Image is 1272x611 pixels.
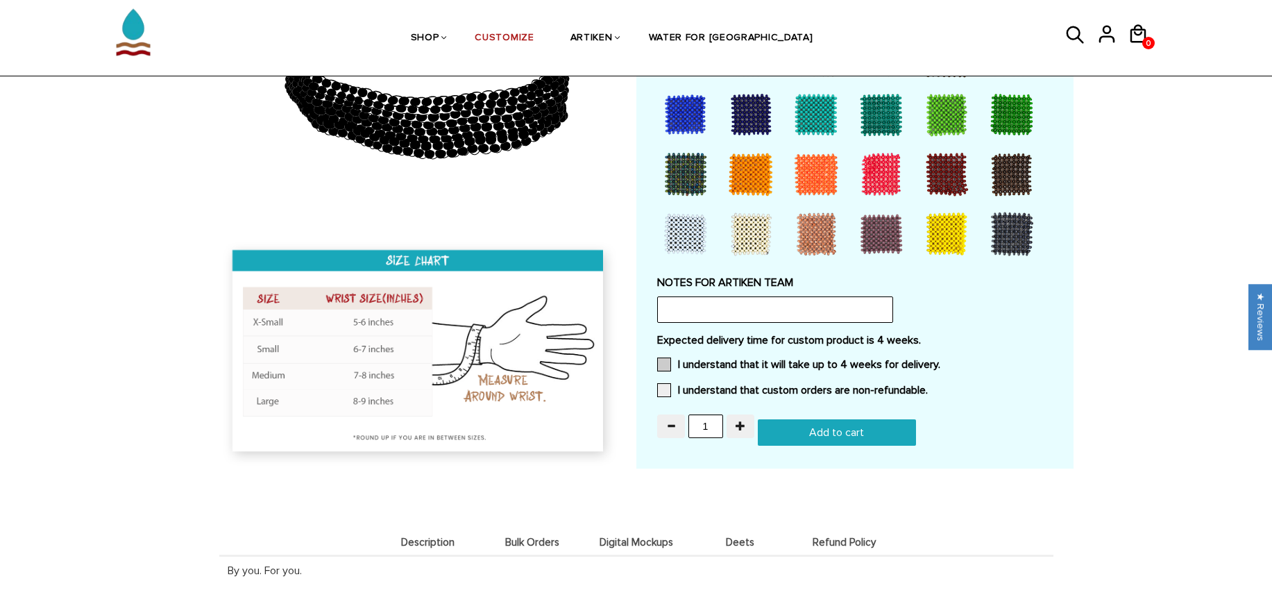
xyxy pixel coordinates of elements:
div: Purple Rain [853,206,915,261]
label: Expected delivery time for custom product is 4 weeks. [657,333,1053,347]
input: Add to cart [758,419,916,446]
div: Yellow [918,206,981,261]
div: Dark Blue [722,86,785,142]
span: Deets [692,537,789,549]
span: Digital Mockups [588,537,685,549]
a: WATER FOR [GEOGRAPHIC_DATA] [649,3,813,74]
a: ARTIKEN [570,3,613,74]
label: NOTES FOR ARTIKEN TEAM [657,276,1053,290]
div: Red [853,146,915,201]
div: Orange [788,146,850,201]
img: size_chart_new.png [220,239,619,469]
a: SHOP [411,3,439,74]
div: Brown [983,146,1046,201]
div: Silver [853,26,915,82]
div: Steel [983,206,1046,261]
div: By you. For you. [219,555,1053,585]
label: I understand that custom orders are non-refundable. [657,383,928,397]
div: White [657,26,720,82]
span: 0 [1142,35,1155,52]
label: I understand that it will take up to 4 weeks for delivery. [657,358,940,371]
div: Light Green [918,86,981,142]
div: Gold [788,26,850,82]
div: Teal [853,86,915,142]
div: Bush Blue [657,86,720,142]
div: Kenya Green [983,86,1046,142]
div: Baby Blue [657,206,720,261]
a: 0 [1142,37,1155,49]
span: Refund Policy [796,537,893,549]
div: Black [722,26,785,82]
span: Description [380,537,477,549]
div: Light Orange [722,146,785,201]
div: Sky Blue [983,26,1046,82]
div: Rose Gold [788,206,850,261]
div: Grey [918,26,981,82]
div: Cream [722,206,785,261]
div: Maroon [918,146,981,201]
span: Bulk Orders [484,537,581,549]
div: Turquoise [788,86,850,142]
div: Peacock [657,146,720,201]
a: CUSTOMIZE [475,3,534,74]
div: Click to open Judge.me floating reviews tab [1248,284,1272,350]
